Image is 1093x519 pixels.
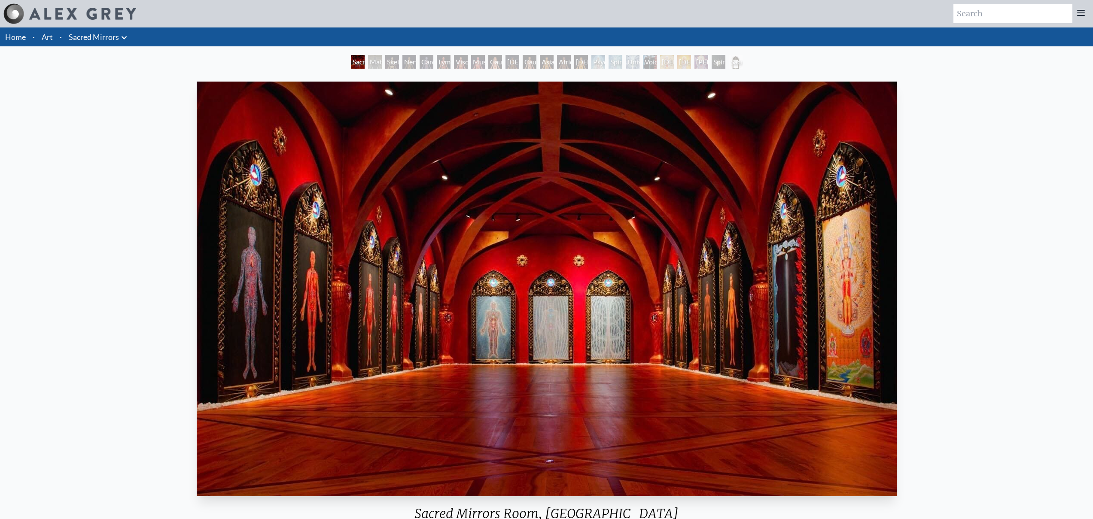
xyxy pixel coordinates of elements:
[660,55,674,69] div: [DEMOGRAPHIC_DATA]
[385,55,399,69] div: Skeletal System
[712,55,725,69] div: Spiritual World
[5,32,26,42] a: Home
[56,27,65,46] li: ·
[591,55,605,69] div: Psychic Energy System
[437,55,451,69] div: Lymphatic System
[69,31,119,43] a: Sacred Mirrors
[540,55,554,69] div: Asian Man
[471,55,485,69] div: Muscle System
[488,55,502,69] div: Caucasian Woman
[402,55,416,69] div: Nervous System
[368,55,382,69] div: Material World
[626,55,639,69] div: Universal Mind Lattice
[523,55,536,69] div: Caucasian Man
[454,55,468,69] div: Viscera
[29,27,38,46] li: ·
[557,55,571,69] div: African Man
[197,82,897,496] img: sacred-mirrors-room-entheon.jpg
[574,55,588,69] div: [DEMOGRAPHIC_DATA] Woman
[505,55,519,69] div: [DEMOGRAPHIC_DATA] Woman
[729,55,743,69] div: Sacred Mirrors Frame
[677,55,691,69] div: [DEMOGRAPHIC_DATA]
[42,31,53,43] a: Art
[953,4,1072,23] input: Search
[420,55,433,69] div: Cardiovascular System
[609,55,622,69] div: Spiritual Energy System
[351,55,365,69] div: Sacred Mirrors Room, [GEOGRAPHIC_DATA]
[694,55,708,69] div: [PERSON_NAME]
[643,55,657,69] div: Void Clear Light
